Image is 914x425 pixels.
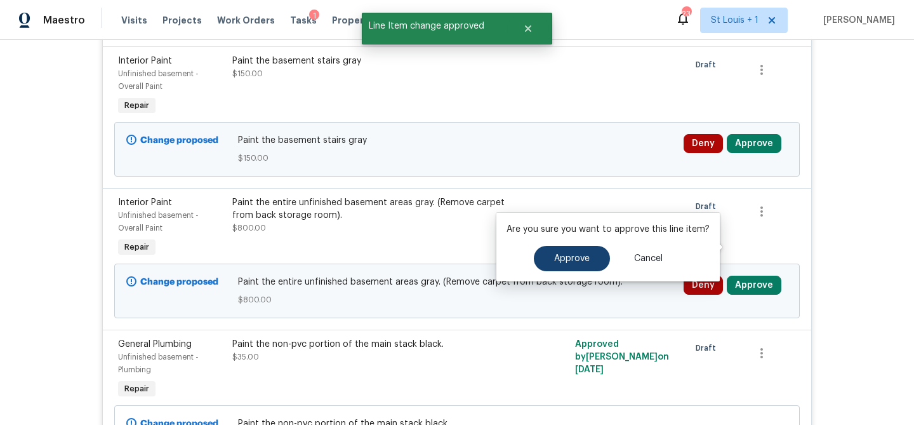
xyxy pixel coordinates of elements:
[554,254,590,264] span: Approve
[232,338,510,351] div: Paint the non-pvc portion of the main stack black.
[43,14,85,27] span: Maestro
[575,365,604,374] span: [DATE]
[682,8,691,20] div: 23
[118,340,192,349] span: General Plumbing
[232,55,510,67] div: Paint the basement stairs gray
[118,198,172,207] span: Interior Paint
[634,254,663,264] span: Cancel
[238,134,677,147] span: Paint the basement stairs gray
[507,223,710,236] p: Are you sure you want to approve this line item?
[140,136,218,145] b: Change proposed
[696,342,721,354] span: Draft
[727,134,781,153] button: Approve
[119,99,154,112] span: Repair
[119,241,154,253] span: Repair
[711,14,758,27] span: St Louis + 1
[118,57,172,65] span: Interior Paint
[162,14,202,27] span: Projects
[696,200,721,213] span: Draft
[232,353,259,361] span: $35.00
[818,14,895,27] span: [PERSON_NAME]
[696,58,721,71] span: Draft
[507,16,549,41] button: Close
[290,16,317,25] span: Tasks
[118,212,199,232] span: Unfinished basement - Overall Paint
[118,353,199,374] span: Unfinished basement - Plumbing
[684,134,723,153] button: Deny
[575,340,669,374] span: Approved by [PERSON_NAME] on
[362,13,507,39] span: Line Item change approved
[238,152,677,165] span: $150.00
[684,276,723,295] button: Deny
[309,10,319,22] div: 1
[238,276,677,288] span: Paint the entire unfinished basement areas gray. (Remove carpet from back storage room).
[727,276,781,295] button: Approve
[118,70,199,90] span: Unfinished basement - Overall Paint
[232,224,266,232] span: $800.00
[140,278,218,287] b: Change proposed
[614,246,683,271] button: Cancel
[121,14,147,27] span: Visits
[332,14,381,27] span: Properties
[217,14,275,27] span: Work Orders
[238,293,677,306] span: $800.00
[232,70,263,78] span: $150.00
[534,246,610,271] button: Approve
[119,382,154,395] span: Repair
[232,196,510,222] div: Paint the entire unfinished basement areas gray. (Remove carpet from back storage room).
